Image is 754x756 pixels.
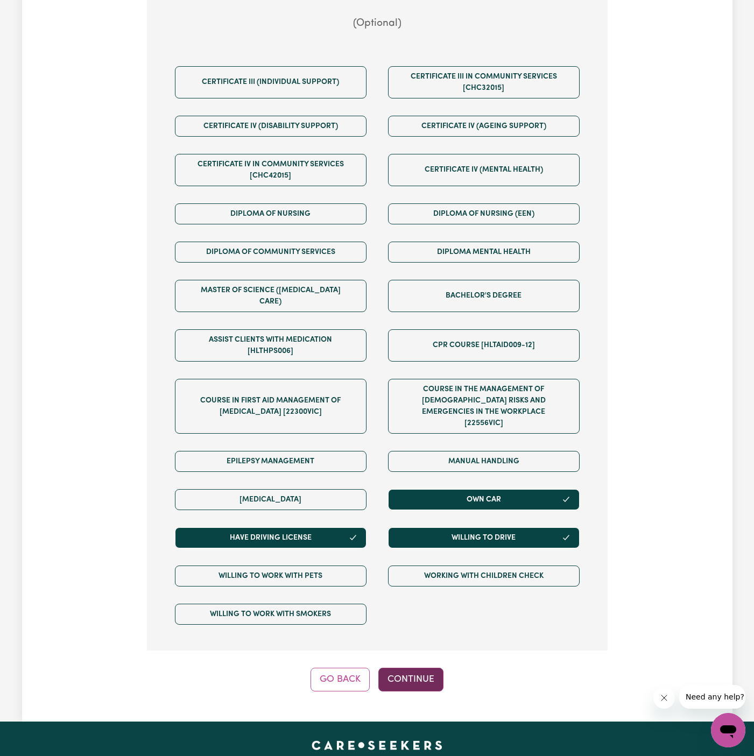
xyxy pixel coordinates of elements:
[175,566,367,587] button: Willing to work with pets
[388,116,580,137] button: Certificate IV (Ageing Support)
[175,203,367,224] button: Diploma of Nursing
[175,451,367,472] button: Epilepsy Management
[388,203,580,224] button: Diploma of Nursing (EEN)
[175,489,367,510] button: [MEDICAL_DATA]
[388,489,580,510] button: Own Car
[175,242,367,263] button: Diploma of Community Services
[388,379,580,434] button: Course in the Management of [DEMOGRAPHIC_DATA] Risks and Emergencies in the Workplace [22556VIC]
[653,687,675,709] iframe: Close message
[175,154,367,186] button: Certificate IV in Community Services [CHC42015]
[388,329,580,362] button: CPR Course [HLTAID009-12]
[312,741,442,750] a: Careseekers home page
[175,280,367,312] button: Master of Science ([MEDICAL_DATA] Care)
[175,379,367,434] button: Course in First Aid Management of [MEDICAL_DATA] [22300VIC]
[388,451,580,472] button: Manual Handling
[679,685,745,709] iframe: Message from company
[711,713,745,747] iframe: Button to launch messaging window
[388,280,580,312] button: Bachelor's Degree
[378,668,443,691] button: Continue
[175,66,367,98] button: Certificate III (Individual Support)
[388,527,580,548] button: Willing to drive
[175,604,367,625] button: Willing to work with smokers
[175,329,367,362] button: Assist clients with medication [HLTHPS006]
[164,16,590,32] p: (Optional)
[388,154,580,186] button: Certificate IV (Mental Health)
[388,566,580,587] button: Working with Children Check
[388,242,580,263] button: Diploma Mental Health
[175,116,367,137] button: Certificate IV (Disability Support)
[388,66,580,98] button: Certificate III in Community Services [CHC32015]
[311,668,370,691] button: Go Back
[175,527,367,548] button: Have driving license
